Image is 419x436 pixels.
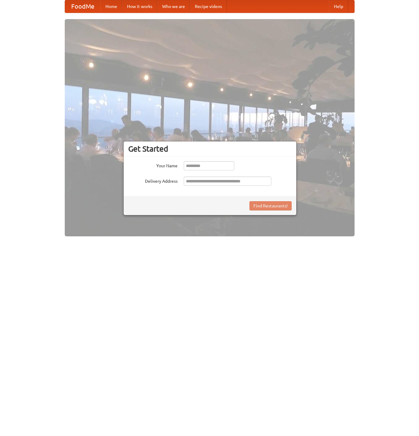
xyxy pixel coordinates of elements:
[190,0,227,13] a: Recipe videos
[101,0,122,13] a: Home
[329,0,348,13] a: Help
[128,177,178,184] label: Delivery Address
[65,0,101,13] a: FoodMe
[122,0,157,13] a: How it works
[128,144,292,153] h3: Get Started
[249,201,292,210] button: Find Restaurants!
[157,0,190,13] a: Who we are
[128,161,178,169] label: Your Name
